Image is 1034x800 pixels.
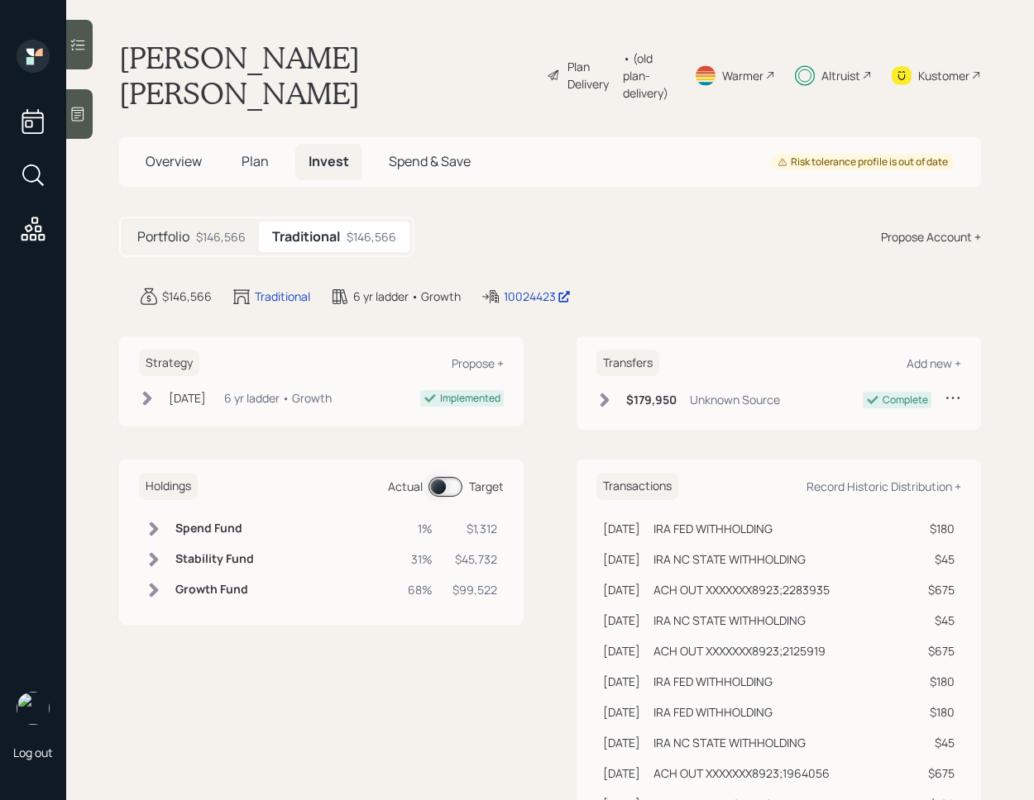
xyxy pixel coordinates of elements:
[911,581,955,598] div: $675
[196,228,246,245] div: $146,566
[623,50,674,102] div: • (old plan-delivery)
[224,389,332,407] div: 6 yr ladder • Growth
[918,67,969,84] div: Kustomer
[469,478,504,495] div: Target
[883,393,928,407] div: Complete
[653,673,773,690] div: IRA FED WITHHOLDING
[722,67,764,84] div: Warmer
[162,288,212,305] div: $146,566
[653,764,830,782] div: ACH OUT XXXXXXX8923;1964056
[13,745,53,760] div: Log out
[807,479,961,494] div: Record Historic Distribution +
[255,288,310,305] div: Traditional
[452,581,497,598] div: $99,522
[603,673,640,690] div: [DATE]
[690,391,780,408] div: Unknown Source
[139,473,198,500] h6: Holdings
[389,152,471,170] span: Spend & Save
[603,642,640,660] div: [DATE]
[653,734,806,751] div: IRA NC STATE WITHHOLDING
[653,520,773,537] div: IRA FED WITHHOLDING
[139,350,199,377] h6: Strategy
[911,673,955,690] div: $180
[119,40,534,111] h1: [PERSON_NAME] [PERSON_NAME]
[653,550,806,568] div: IRA NC STATE WITHHOLDING
[603,550,640,568] div: [DATE]
[907,355,961,371] div: Add new +
[452,550,497,568] div: $45,732
[242,152,269,170] span: Plan
[778,155,948,169] div: Risk tolerance profile is out of date
[881,228,981,245] div: Propose Account +
[353,288,461,305] div: 6 yr ladder • Growth
[408,581,433,598] div: 68%
[603,764,640,782] div: [DATE]
[137,229,189,245] h5: Portfolio
[911,642,955,660] div: $675
[596,473,678,500] h6: Transactions
[596,350,659,377] h6: Transfers
[146,152,202,170] span: Overview
[911,612,955,629] div: $45
[175,552,254,566] h6: Stability Fund
[440,391,500,406] div: Implemented
[653,642,826,660] div: ACH OUT XXXXXXX8923;2125919
[603,734,640,751] div: [DATE]
[504,288,571,305] div: 10024423
[388,478,423,495] div: Actual
[452,520,497,537] div: $1,312
[653,612,806,629] div: IRA NC STATE WITHHOLDING
[911,550,955,568] div: $45
[821,67,860,84] div: Altruist
[603,581,640,598] div: [DATE]
[911,764,955,782] div: $675
[911,520,955,537] div: $180
[603,703,640,721] div: [DATE]
[653,703,773,721] div: IRA FED WITHHOLDING
[169,389,206,407] div: [DATE]
[911,703,955,721] div: $180
[653,581,830,598] div: ACH OUT XXXXXXX8923;2283935
[175,521,254,536] h6: Spend Fund
[272,229,340,245] h5: Traditional
[408,550,433,568] div: 31%
[309,152,349,170] span: Invest
[603,520,640,537] div: [DATE]
[17,692,50,725] img: retirable_logo.png
[408,520,433,537] div: 1%
[175,583,254,597] h6: Growth Fund
[347,228,396,245] div: $146,566
[911,734,955,751] div: $45
[452,355,504,371] div: Propose +
[567,58,615,93] div: Plan Delivery
[603,612,640,629] div: [DATE]
[626,393,677,407] h6: $179,950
